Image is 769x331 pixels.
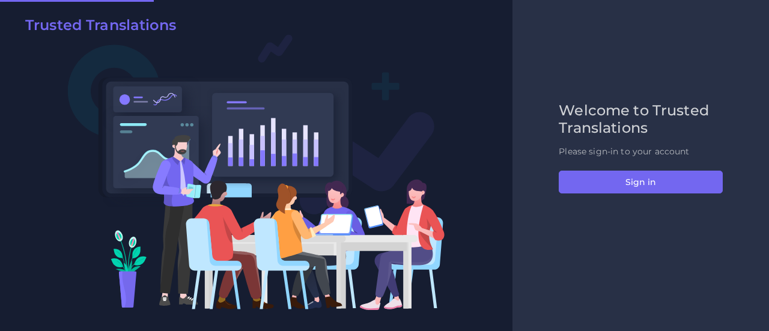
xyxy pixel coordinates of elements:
[25,17,176,34] h2: Trusted Translations
[559,102,723,137] h2: Welcome to Trusted Translations
[67,34,445,311] img: Login V2
[559,145,723,158] p: Please sign-in to your account
[17,17,176,38] a: Trusted Translations
[559,171,723,193] button: Sign in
